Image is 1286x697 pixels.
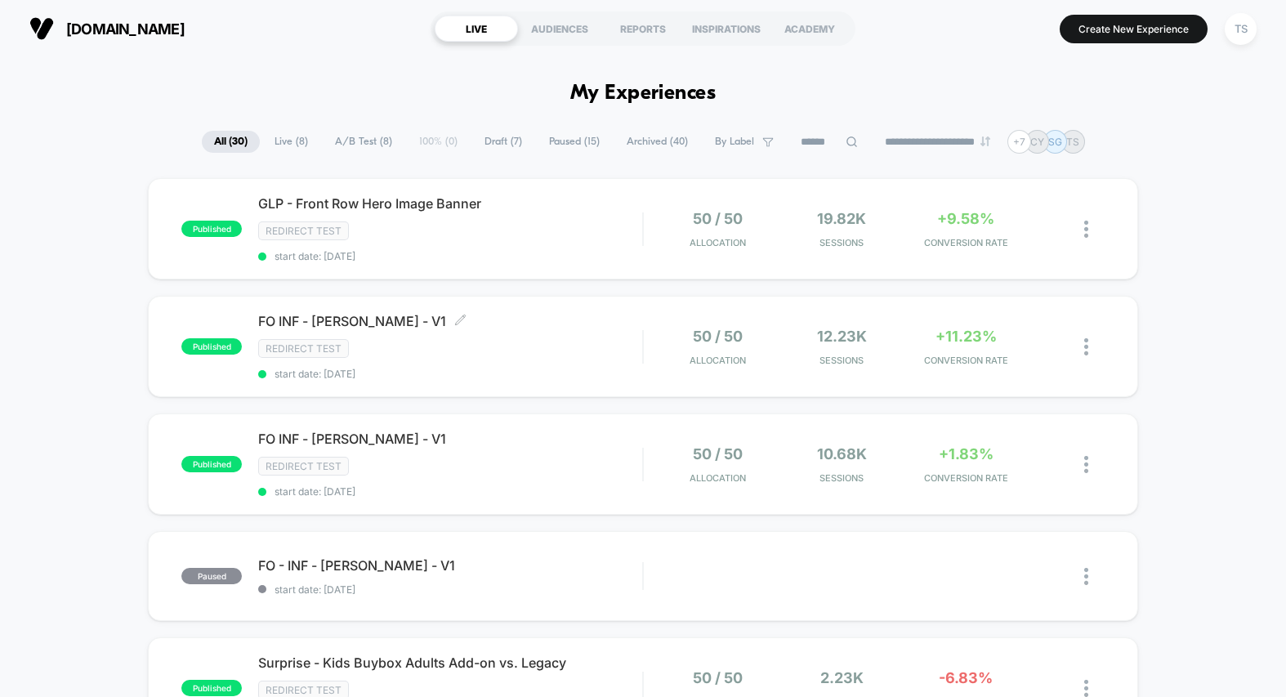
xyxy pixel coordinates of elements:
div: AUDIENCES [518,16,601,42]
div: REPORTS [601,16,685,42]
img: close [1084,680,1088,697]
span: By Label [715,136,754,148]
span: Allocation [690,237,746,248]
h1: My Experiences [570,82,717,105]
span: Redirect Test [258,457,349,476]
img: close [1084,221,1088,238]
span: start date: [DATE] [258,368,642,380]
div: LIVE [435,16,518,42]
span: published [181,680,242,696]
p: SG [1048,136,1062,148]
span: -6.83% [939,669,993,686]
span: FO INF - [PERSON_NAME] - V1 [258,431,642,447]
span: 12.23k [817,328,867,345]
button: TS [1220,12,1261,46]
span: start date: [DATE] [258,583,642,596]
span: CONVERSION RATE [908,355,1024,366]
p: CY [1030,136,1044,148]
img: close [1084,338,1088,355]
span: 19.82k [817,210,866,227]
span: Allocation [690,355,746,366]
span: Live ( 8 ) [262,131,320,153]
span: GLP - Front Row Hero Image Banner [258,195,642,212]
span: Paused ( 15 ) [537,131,612,153]
div: + 7 [1007,130,1031,154]
span: Redirect Test [258,221,349,240]
img: Visually logo [29,16,54,41]
img: close [1084,456,1088,473]
span: published [181,456,242,472]
span: Sessions [784,472,900,484]
span: 50 / 50 [693,328,743,345]
span: +1.83% [939,445,994,462]
span: Draft ( 7 ) [472,131,534,153]
span: CONVERSION RATE [908,237,1024,248]
span: Redirect Test [258,339,349,358]
p: TS [1066,136,1079,148]
span: 2.23k [820,669,864,686]
button: Create New Experience [1060,15,1208,43]
span: paused [181,568,242,584]
span: [DOMAIN_NAME] [66,20,185,38]
span: All ( 30 ) [202,131,260,153]
span: CONVERSION RATE [908,472,1024,484]
span: Surprise - Kids Buybox Adults Add-on vs. Legacy [258,655,642,671]
span: Allocation [690,472,746,484]
img: close [1084,568,1088,585]
span: 50 / 50 [693,669,743,686]
span: +9.58% [937,210,994,227]
span: 50 / 50 [693,445,743,462]
span: FO - INF - [PERSON_NAME] - V1 [258,557,642,574]
span: published [181,221,242,237]
div: ACADEMY [768,16,851,42]
div: TS [1225,13,1257,45]
span: A/B Test ( 8 ) [323,131,404,153]
button: [DOMAIN_NAME] [25,16,190,42]
span: start date: [DATE] [258,250,642,262]
span: Archived ( 40 ) [614,131,700,153]
span: start date: [DATE] [258,485,642,498]
span: +11.23% [935,328,997,345]
span: 50 / 50 [693,210,743,227]
span: 10.68k [817,445,867,462]
span: Sessions [784,237,900,248]
span: published [181,338,242,355]
img: end [980,136,990,146]
div: INSPIRATIONS [685,16,768,42]
span: Sessions [784,355,900,366]
span: FO INF - [PERSON_NAME] - V1 [258,313,642,329]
